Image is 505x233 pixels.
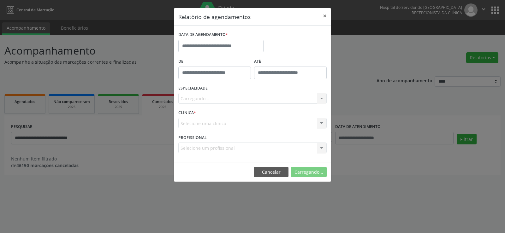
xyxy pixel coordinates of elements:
h5: Relatório de agendamentos [178,13,251,21]
button: Carregando... [291,167,327,178]
label: CLÍNICA [178,108,196,118]
button: Close [318,8,331,24]
label: DATA DE AGENDAMENTO [178,30,228,40]
label: De [178,57,251,67]
label: PROFISSIONAL [178,133,207,143]
label: ESPECIALIDADE [178,84,208,93]
button: Cancelar [254,167,288,178]
label: ATÉ [254,57,327,67]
